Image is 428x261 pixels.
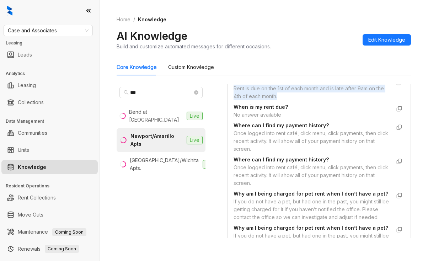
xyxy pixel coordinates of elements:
strong: Where can I find my payment history? [234,122,329,128]
div: If you do not have a pet, but had one in the past, you might still be getting charged for it if y... [234,232,391,255]
li: Units [1,143,98,157]
span: Knowledge [138,16,166,22]
span: search [124,90,129,95]
li: / [133,16,135,23]
div: [GEOGRAPHIC_DATA]/Wichita Apts. [130,156,200,172]
li: Maintenance [1,225,98,239]
span: close-circle [194,90,198,95]
a: Knowledge [18,160,46,174]
button: Edit Knowledge [363,34,411,46]
h3: Analytics [6,70,99,77]
div: Bend at [GEOGRAPHIC_DATA] [129,108,184,124]
li: Collections [1,95,98,110]
div: Custom Knowledge [168,63,214,71]
h3: Resident Operations [6,183,99,189]
span: Edit Knowledge [368,36,405,44]
a: Leads [18,48,32,62]
span: Case and Associates [8,25,89,36]
div: Once logged into rent café, click menu, click payments, then click recent activity. It will show ... [234,129,391,153]
li: Leads [1,48,98,62]
li: Communities [1,126,98,140]
span: Coming Soon [52,228,86,236]
div: Newport/Amarillo Apts [130,132,184,148]
strong: When is my rent due? [234,104,288,110]
strong: Why am I being charged for pet rent when I don’t have a pet? [234,225,388,231]
img: logo [7,6,12,16]
a: Rent Collections [18,191,56,205]
a: Units [18,143,29,157]
div: Build and customize automated messages for different occasions. [117,43,271,50]
a: Home [115,16,132,23]
li: Leasing [1,78,98,92]
h3: Leasing [6,40,99,46]
a: RenewalsComing Soon [18,242,79,256]
div: Once logged into rent café, click menu, click payments, then click recent activity. It will show ... [234,164,391,187]
span: Coming Soon [45,245,79,253]
span: Live [187,112,203,120]
div: Rent is due on the 1st of each month and is late after 9am on the 4th of each month. [234,85,391,100]
h3: Data Management [6,118,99,124]
div: If you do not have a pet, but had one in the past, you might still be getting charged for it if y... [234,198,391,221]
li: Knowledge [1,160,98,174]
h2: AI Knowledge [117,29,187,43]
a: Leasing [18,78,36,92]
span: Live [187,136,203,144]
li: Renewals [1,242,98,256]
li: Move Outs [1,208,98,222]
a: Move Outs [18,208,43,222]
a: Communities [18,126,47,140]
a: Collections [18,95,44,110]
strong: Where can I find my payment history? [234,156,329,163]
span: Live [203,160,219,169]
div: No answer available [234,111,391,119]
li: Rent Collections [1,191,98,205]
div: Core Knowledge [117,63,157,71]
strong: Why am I being charged for pet rent when I don’t have a pet? [234,191,388,197]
